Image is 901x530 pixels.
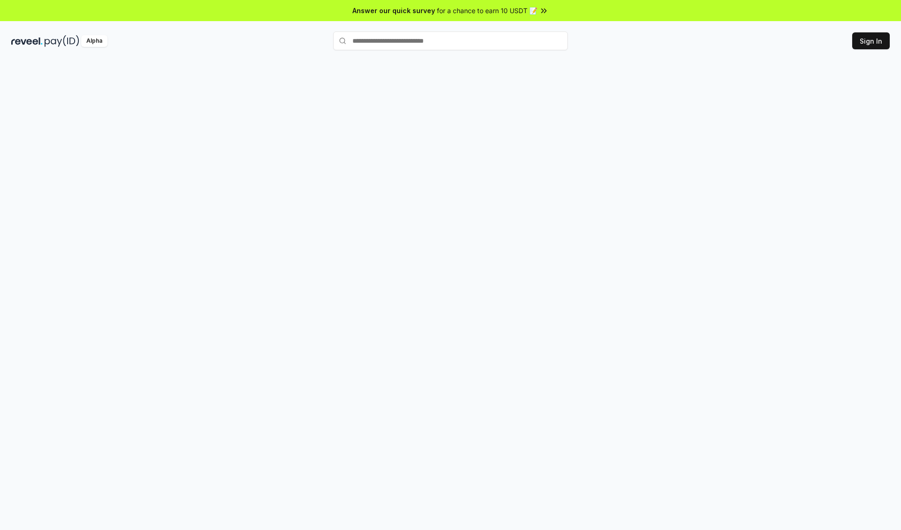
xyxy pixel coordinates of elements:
div: Alpha [81,35,107,47]
button: Sign In [852,32,890,49]
span: Answer our quick survey [352,6,435,15]
span: for a chance to earn 10 USDT 📝 [437,6,537,15]
img: pay_id [45,35,79,47]
img: reveel_dark [11,35,43,47]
